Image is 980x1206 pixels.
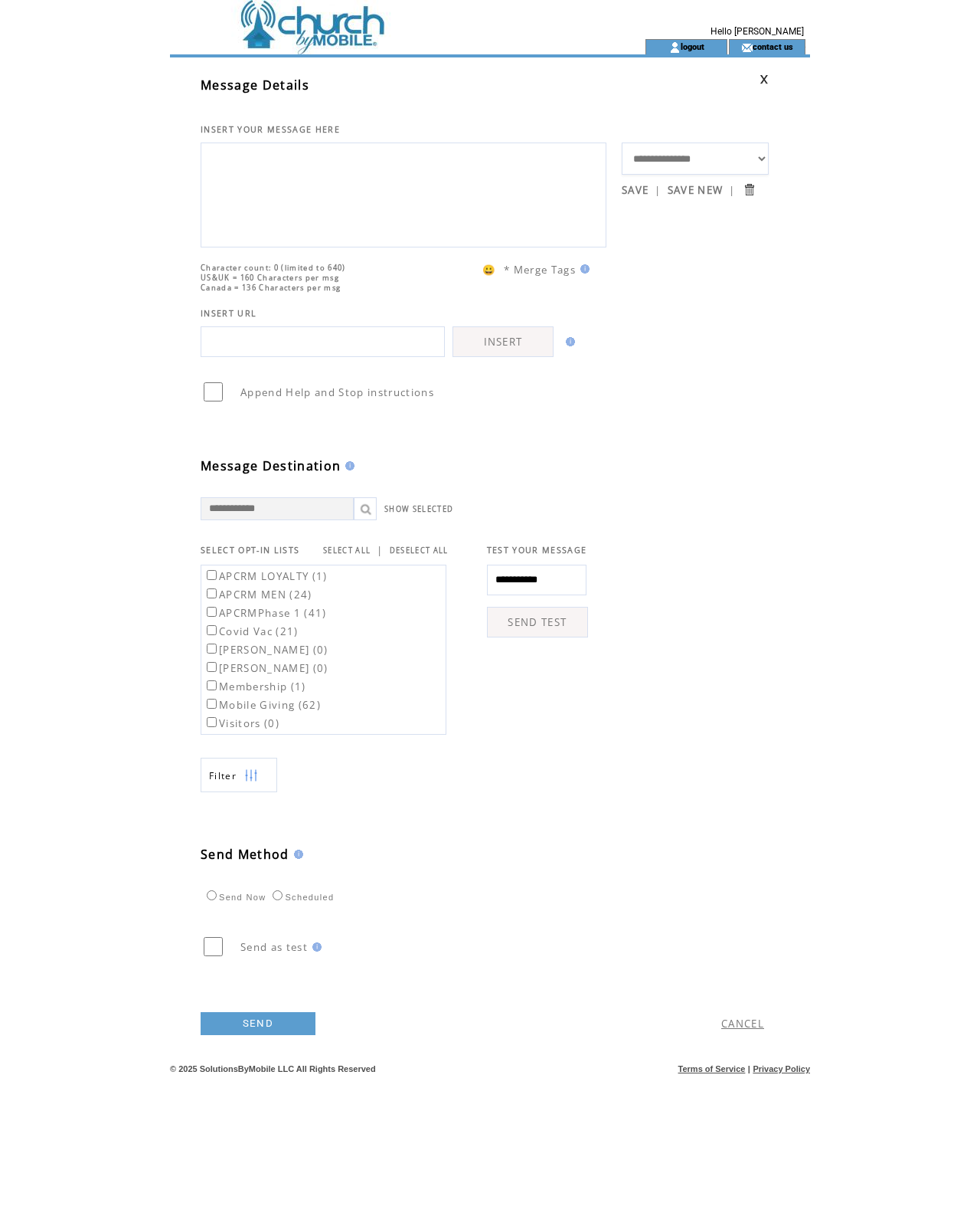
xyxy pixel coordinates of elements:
span: | [729,183,735,197]
a: logout [681,41,704,51]
input: Scheduled [273,890,283,900]
a: SHOW SELECTED [384,504,453,514]
span: US&UK = 160 Characters per msg [201,273,339,283]
a: Terms of Service [678,1064,746,1073]
a: DESELECT ALL [390,546,449,555]
label: [PERSON_NAME] (0) [204,643,328,657]
span: Show filters [209,769,237,782]
label: Send Now [203,893,266,902]
span: INSERT YOUR MESSAGE HERE [201,124,340,135]
a: SAVE [622,183,648,197]
img: help.gif [341,461,354,470]
span: Append Help and Stop instructions [240,385,434,399]
label: Membership (1) [204,680,306,693]
input: Mobile Giving (62) [207,699,217,709]
label: Scheduled [269,893,334,902]
a: CANCEL [721,1017,764,1031]
a: SAVE NEW [668,183,724,197]
span: © 2025 SolutionsByMobile LLC All Rights Reserved [170,1064,376,1073]
label: Visitors (0) [204,716,279,730]
span: INSERT URL [201,308,256,319]
span: Canada = 136 Characters per msg [201,283,341,293]
span: 😀 [482,263,496,277]
input: Covid Vac (21) [207,625,217,635]
span: * Merge Tags [504,263,576,277]
input: Visitors (0) [207,717,217,727]
input: APCRM LOYALTY (1) [207,570,217,580]
label: Mobile Giving (62) [204,698,321,712]
input: Submit [742,182,756,197]
label: APCRM MEN (24) [204,588,312,601]
a: Filter [201,758,277,792]
a: SEND [201,1012,315,1035]
img: contact_us_icon.gif [741,41,753,54]
img: account_icon.gif [669,41,681,54]
span: Character count: 0 (limited to 640) [201,263,346,273]
input: [PERSON_NAME] (0) [207,644,217,654]
span: | [748,1064,750,1073]
a: INSERT [452,326,554,357]
input: Send Now [207,890,217,900]
span: | [655,183,661,197]
span: Message Destination [201,457,341,474]
span: Send as test [240,940,308,954]
input: APCRMPhase 1 (41) [207,607,217,617]
a: SEND TEST [487,607,588,637]
img: help.gif [289,850,303,859]
a: SELECT ALL [323,546,371,555]
label: [PERSON_NAME] (0) [204,661,328,675]
span: Hello [PERSON_NAME] [710,26,804,37]
label: Covid Vac (21) [204,624,299,638]
input: APCRM MEN (24) [207,588,217,598]
span: Message Details [201,77,309,93]
input: Membership (1) [207,680,217,690]
a: contact us [753,41,793,51]
span: Send Method [201,846,289,863]
img: help.gif [576,264,590,274]
input: [PERSON_NAME] (0) [207,662,217,672]
span: TEST YOUR MESSAGE [487,545,587,555]
img: help.gif [308,942,322,952]
img: filters.png [244,759,258,793]
label: APCRM LOYALTY (1) [204,569,328,583]
img: help.gif [561,337,575,346]
label: APCRMPhase 1 (41) [204,606,327,620]
span: SELECT OPT-IN LISTS [201,545,299,555]
a: Privacy Policy [753,1064,810,1073]
span: | [377,543,383,557]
